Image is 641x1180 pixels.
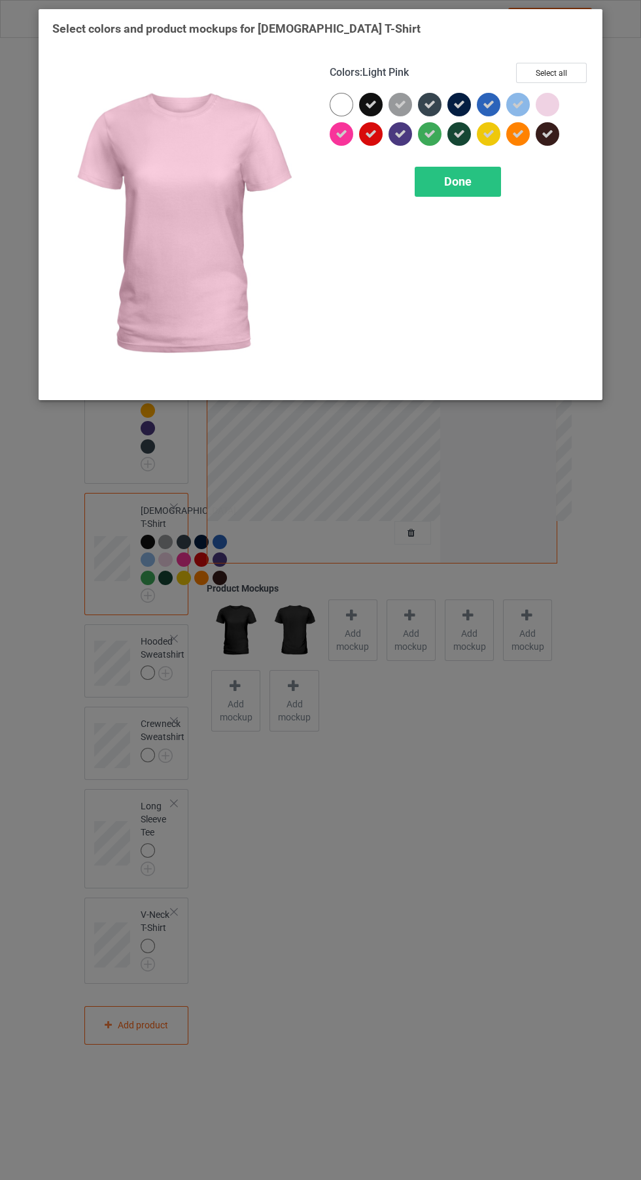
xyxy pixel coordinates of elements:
[362,66,409,78] span: Light Pink
[444,175,472,188] span: Done
[330,66,409,80] h4: :
[52,22,421,35] span: Select colors and product mockups for [DEMOGRAPHIC_DATA] T-Shirt
[330,66,360,78] span: Colors
[52,63,311,386] img: regular.jpg
[516,63,587,83] button: Select all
